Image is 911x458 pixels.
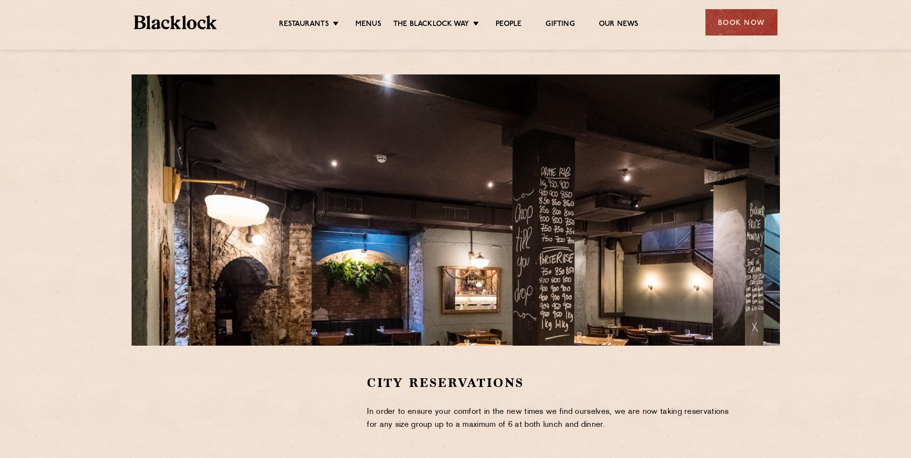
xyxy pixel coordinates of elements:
[367,374,735,391] h2: City Reservations
[367,406,735,432] p: In order to ensure your comfort in the new times we find ourselves, we are now taking reservation...
[546,20,574,30] a: Gifting
[355,20,381,30] a: Menus
[134,15,217,29] img: BL_Textured_Logo-footer-cropped.svg
[279,20,329,30] a: Restaurants
[599,20,639,30] a: Our News
[393,20,469,30] a: The Blacklock Way
[496,20,522,30] a: People
[705,9,777,36] div: Book Now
